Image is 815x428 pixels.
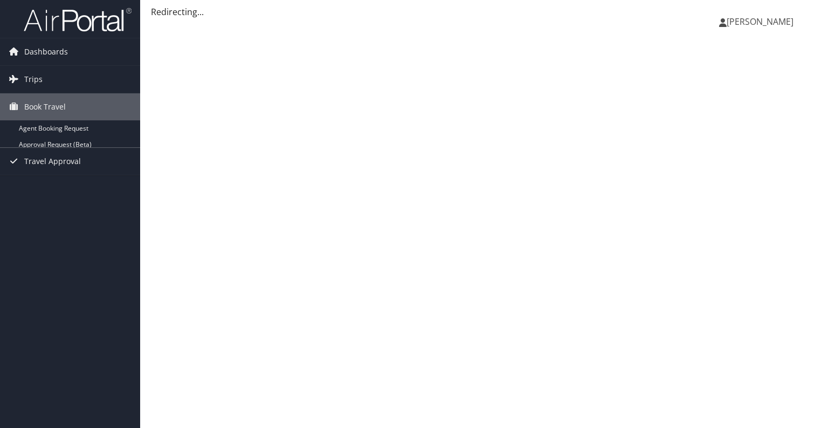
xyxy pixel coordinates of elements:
[24,7,132,32] img: airportal-logo.png
[24,38,68,65] span: Dashboards
[151,5,804,18] div: Redirecting...
[24,93,66,120] span: Book Travel
[24,148,81,175] span: Travel Approval
[719,5,804,38] a: [PERSON_NAME]
[727,16,793,28] span: [PERSON_NAME]
[24,66,43,93] span: Trips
